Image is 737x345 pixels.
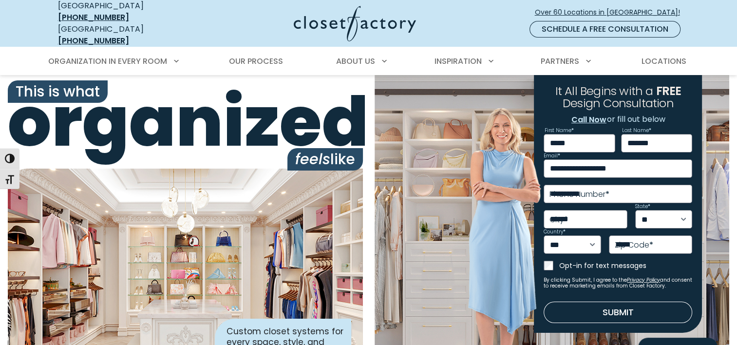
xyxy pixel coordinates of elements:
[58,35,129,46] a: [PHONE_NUMBER]
[58,12,129,23] a: [PHONE_NUMBER]
[544,277,692,289] small: By clicking Submit, I agree to the and consent to receive marketing emails from Closet Factory.
[656,83,681,99] span: FREE
[529,21,680,38] a: Schedule a Free Consultation
[435,56,482,67] span: Inspiration
[615,241,653,249] label: Zip Code
[549,191,609,198] label: Phone Number
[534,4,688,21] a: Over 60 Locations in [GEOGRAPHIC_DATA]!
[8,87,363,156] span: organized
[48,56,167,67] span: Organization in Every Room
[287,148,363,171] span: like
[559,261,692,270] label: Opt-in for text messages
[535,7,688,18] span: Over 60 Locations in [GEOGRAPHIC_DATA]!
[41,48,696,75] nav: Primary Menu
[544,230,566,234] label: Country
[549,216,568,224] label: City
[641,56,686,67] span: Locations
[563,96,674,112] span: Design Consultation
[571,114,607,126] a: Call Now
[294,6,416,41] img: Closet Factory Logo
[622,128,651,133] label: Last Name
[229,56,283,67] span: Our Process
[571,114,665,126] p: or fill out below
[635,204,650,209] label: State
[555,83,653,99] span: It All Begins with a
[544,153,560,158] label: Email
[336,56,375,67] span: About Us
[541,56,579,67] span: Partners
[545,128,574,133] label: First Name
[627,276,660,284] a: Privacy Policy
[295,149,330,170] i: feels
[58,23,199,47] div: [GEOGRAPHIC_DATA]
[544,302,692,323] button: Submit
